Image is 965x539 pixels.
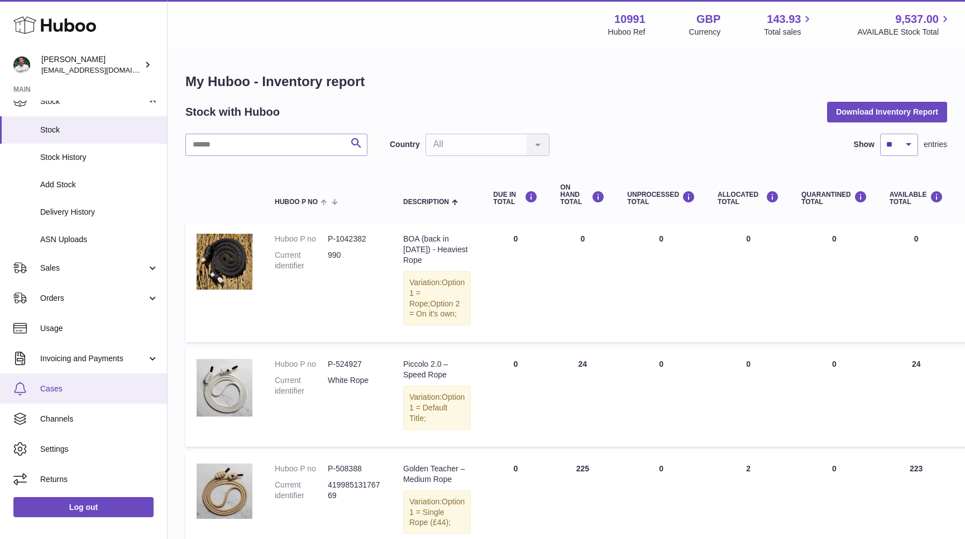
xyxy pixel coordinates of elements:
span: Returns [40,474,159,485]
div: Variation: [403,386,471,430]
span: Channels [40,414,159,424]
strong: GBP [696,12,720,27]
td: 0 [706,223,790,342]
span: Option 2 = On it's own; [409,299,460,319]
img: product image [197,464,252,519]
span: 0 [832,360,837,368]
span: Option 1 = Single Rope (£44); [409,497,465,527]
h1: My Huboo - Inventory report [185,73,947,91]
dd: P-508388 [328,464,381,474]
strong: 10991 [614,12,646,27]
label: Country [390,139,420,150]
dt: Huboo P no [275,234,328,244]
dt: Current identifier [275,480,328,501]
a: Log out [13,497,154,517]
span: Option 1 = Rope; [409,278,465,308]
span: Delivery History [40,207,159,218]
span: Sales [40,263,147,273]
td: 0 [706,348,790,446]
a: 143.93 Total sales [764,12,814,37]
dd: 990 [328,250,381,271]
span: Total sales [764,27,814,37]
dd: P-1042382 [328,234,381,244]
dt: Huboo P no [275,464,328,474]
span: 9,537.00 [895,12,939,27]
span: entries [924,139,947,150]
td: 0 [549,223,616,342]
div: AVAILABLE Total [890,191,943,206]
span: Description [403,198,449,206]
label: Show [854,139,875,150]
div: [PERSON_NAME] [41,54,142,75]
div: BOA (back in [DATE]) - Heaviest Rope [403,234,471,266]
a: 9,537.00 AVAILABLE Stock Total [857,12,952,37]
img: product image [197,234,252,290]
td: 0 [616,348,706,446]
span: Option 1 = Default Title; [409,393,465,423]
span: 0 [832,234,837,243]
div: Variation: [403,490,471,535]
span: Stock History [40,152,159,163]
td: 0 [482,223,549,342]
div: UNPROCESSED Total [627,191,695,206]
dd: P-524927 [328,359,381,370]
span: Usage [40,323,159,334]
td: 0 [616,223,706,342]
span: Stock [40,96,147,107]
button: Download Inventory Report [827,102,947,122]
td: 0 [482,348,549,446]
div: Golden Teacher – Medium Rope [403,464,471,485]
span: 143.93 [767,12,801,27]
div: DUE IN TOTAL [493,191,538,206]
span: Huboo P no [275,198,318,206]
dd: White Rope [328,375,381,396]
div: Variation: [403,271,471,326]
div: ALLOCATED Total [718,191,779,206]
span: 0 [832,464,837,473]
dt: Current identifier [275,375,328,396]
h2: Stock with Huboo [185,105,280,120]
div: Huboo Ref [608,27,646,37]
span: Invoicing and Payments [40,353,147,364]
span: ASN Uploads [40,234,159,245]
dd: 41998513176769 [328,480,381,501]
dt: Current identifier [275,250,328,271]
dt: Huboo P no [275,359,328,370]
div: Currency [689,27,721,37]
div: Piccolo 2.0 – Speed Rope [403,359,471,380]
img: product image [197,359,252,417]
td: 0 [878,223,954,342]
div: ON HAND Total [560,184,605,206]
span: AVAILABLE Stock Total [857,27,952,37]
span: Cases [40,384,159,394]
div: QUARANTINED Total [801,191,867,206]
img: timshieff@gmail.com [13,56,30,73]
span: Add Stock [40,179,159,190]
span: [EMAIL_ADDRESS][DOMAIN_NAME] [41,65,164,74]
span: Settings [40,444,159,455]
td: 24 [878,348,954,446]
span: Orders [40,293,147,304]
td: 24 [549,348,616,446]
span: Stock [40,125,159,135]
